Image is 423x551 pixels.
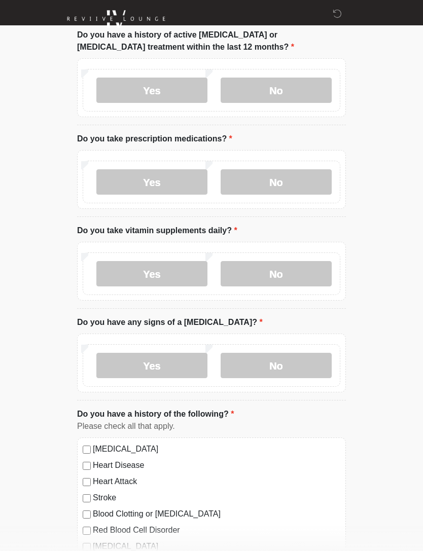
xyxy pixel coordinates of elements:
[77,225,237,237] label: Do you take vitamin supplements daily?
[96,169,207,195] label: Yes
[93,475,340,488] label: Heart Attack
[83,462,91,470] input: Heart Disease
[77,408,234,420] label: Do you have a history of the following?
[77,420,346,432] div: Please check all that apply.
[96,78,207,103] label: Yes
[93,459,340,471] label: Heart Disease
[93,508,340,520] label: Blood Clotting or [MEDICAL_DATA]
[77,29,346,53] label: Do you have a history of active [MEDICAL_DATA] or [MEDICAL_DATA] treatment within the last 12 mon...
[96,261,207,286] label: Yes
[93,524,340,536] label: Red Blood Cell Disorder
[221,261,332,286] label: No
[83,446,91,454] input: [MEDICAL_DATA]
[221,353,332,378] label: No
[83,478,91,486] input: Heart Attack
[83,527,91,535] input: Red Blood Cell Disorder
[83,543,91,551] input: [MEDICAL_DATA]
[96,353,207,378] label: Yes
[93,492,340,504] label: Stroke
[221,78,332,103] label: No
[93,443,340,455] label: [MEDICAL_DATA]
[67,8,165,30] img: Reviive Lounge Logo
[77,316,263,328] label: Do you have any signs of a [MEDICAL_DATA]?
[221,169,332,195] label: No
[83,510,91,519] input: Blood Clotting or [MEDICAL_DATA]
[83,494,91,502] input: Stroke
[77,133,232,145] label: Do you take prescription medications?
